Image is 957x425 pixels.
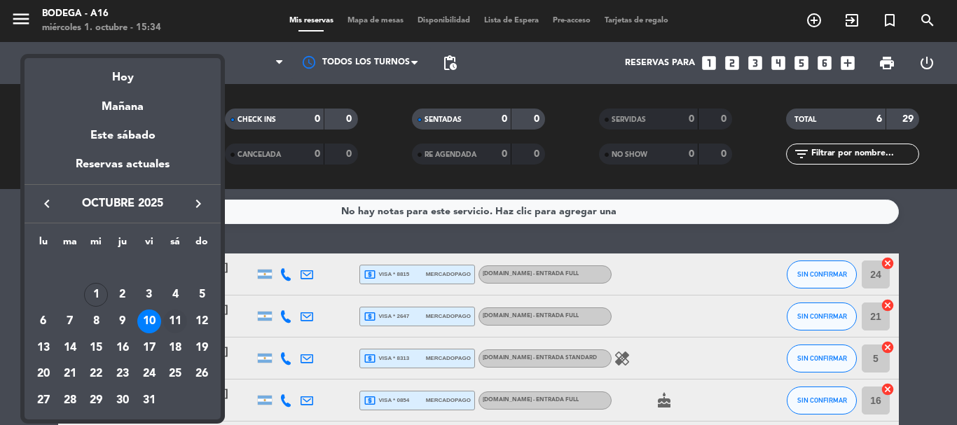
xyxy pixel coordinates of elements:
div: 18 [163,336,187,360]
i: keyboard_arrow_left [39,195,55,212]
button: keyboard_arrow_right [186,195,211,213]
td: 21 de octubre de 2025 [57,361,83,388]
div: 12 [190,309,214,333]
td: 8 de octubre de 2025 [83,308,109,335]
td: 31 de octubre de 2025 [136,387,163,414]
div: 3 [137,283,161,307]
th: domingo [188,234,215,256]
div: 13 [32,336,55,360]
td: 15 de octubre de 2025 [83,335,109,361]
div: 9 [111,309,135,333]
td: 20 de octubre de 2025 [30,361,57,388]
div: 24 [137,363,161,386]
td: 17 de octubre de 2025 [136,335,163,361]
div: 10 [137,309,161,333]
td: 4 de octubre de 2025 [163,282,189,309]
td: 22 de octubre de 2025 [83,361,109,388]
span: octubre 2025 [60,195,186,213]
div: 7 [58,309,82,333]
div: 19 [190,336,214,360]
div: 22 [84,363,108,386]
td: 27 de octubre de 2025 [30,387,57,414]
div: 25 [163,363,187,386]
div: 5 [190,283,214,307]
div: 28 [58,389,82,412]
div: 31 [137,389,161,412]
div: 30 [111,389,135,412]
td: 24 de octubre de 2025 [136,361,163,388]
div: 26 [190,363,214,386]
td: 19 de octubre de 2025 [188,335,215,361]
td: 2 de octubre de 2025 [109,282,136,309]
th: martes [57,234,83,256]
div: 11 [163,309,187,333]
td: OCT. [30,256,215,282]
td: 25 de octubre de 2025 [163,361,189,388]
td: 7 de octubre de 2025 [57,308,83,335]
div: 4 [163,283,187,307]
td: 18 de octubre de 2025 [163,335,189,361]
td: 12 de octubre de 2025 [188,308,215,335]
th: sábado [163,234,189,256]
div: 14 [58,336,82,360]
td: 14 de octubre de 2025 [57,335,83,361]
td: 3 de octubre de 2025 [136,282,163,309]
div: 29 [84,389,108,412]
div: 21 [58,363,82,386]
th: miércoles [83,234,109,256]
th: lunes [30,234,57,256]
th: jueves [109,234,136,256]
div: 15 [84,336,108,360]
div: 16 [111,336,135,360]
td: 30 de octubre de 2025 [109,387,136,414]
td: 6 de octubre de 2025 [30,308,57,335]
div: Mañana [25,88,221,116]
div: Este sábado [25,116,221,155]
td: 28 de octubre de 2025 [57,387,83,414]
td: 26 de octubre de 2025 [188,361,215,388]
td: 29 de octubre de 2025 [83,387,109,414]
td: 1 de octubre de 2025 [83,282,109,309]
td: 23 de octubre de 2025 [109,361,136,388]
div: 2 [111,283,135,307]
td: 11 de octubre de 2025 [163,308,189,335]
td: 5 de octubre de 2025 [188,282,215,309]
div: Reservas actuales [25,155,221,184]
div: 17 [137,336,161,360]
button: keyboard_arrow_left [34,195,60,213]
div: 20 [32,363,55,386]
th: viernes [136,234,163,256]
td: 13 de octubre de 2025 [30,335,57,361]
div: 23 [111,363,135,386]
div: 1 [84,283,108,307]
div: 27 [32,389,55,412]
div: 6 [32,309,55,333]
td: 9 de octubre de 2025 [109,308,136,335]
td: 10 de octubre de 2025 [136,308,163,335]
div: 8 [84,309,108,333]
td: 16 de octubre de 2025 [109,335,136,361]
i: keyboard_arrow_right [190,195,207,212]
div: Hoy [25,58,221,87]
